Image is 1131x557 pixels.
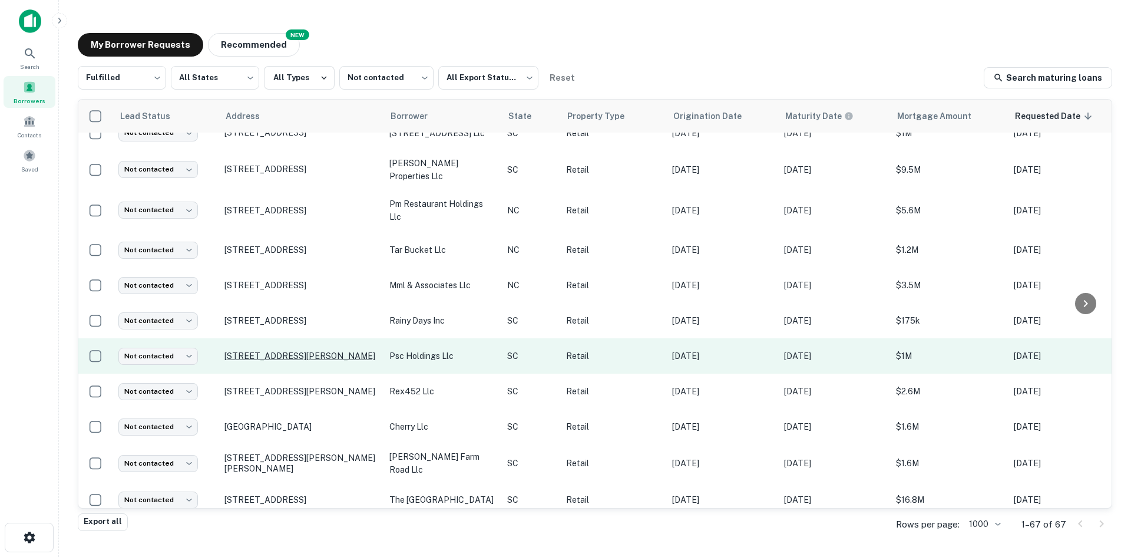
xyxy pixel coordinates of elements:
[566,279,660,292] p: Retail
[896,127,1002,140] p: $1M
[672,127,772,140] p: [DATE]
[118,492,198,509] div: Not contacted
[785,110,869,123] span: Maturity dates displayed may be estimated. Please contact the lender for the most accurate maturi...
[543,66,581,90] button: Reset
[4,76,55,108] a: Borrowers
[14,96,45,106] span: Borrowers
[171,62,259,93] div: All States
[1021,518,1066,532] p: 1–67 of 67
[896,279,1002,292] p: $3.5M
[507,127,554,140] p: SC
[1014,163,1114,176] p: [DATE]
[1072,463,1131,519] div: Chat Widget
[507,420,554,433] p: SC
[672,163,772,176] p: [DATE]
[507,279,554,292] p: NC
[566,314,660,327] p: Retail
[4,42,55,74] a: Search
[389,450,495,476] p: [PERSON_NAME] farm road llc
[507,350,554,362] p: SC
[984,67,1112,88] a: Search maturing loans
[566,350,660,362] p: Retail
[113,100,219,133] th: Lead Status
[224,280,378,291] p: [STREET_ADDRESS]
[784,314,884,327] p: [DATE]
[566,127,660,140] p: Retail
[672,350,772,362] p: [DATE]
[1014,493,1114,506] p: [DATE]
[391,109,443,123] span: Borrower
[224,127,378,138] p: [STREET_ADDRESS]
[118,277,198,294] div: Not contacted
[118,161,198,178] div: Not contacted
[964,516,1003,533] div: 1000
[118,312,198,329] div: Not contacted
[78,62,166,93] div: Fulfilled
[118,348,198,365] div: Not contacted
[19,9,41,33] img: capitalize-icon.png
[784,163,884,176] p: [DATE]
[4,144,55,176] a: Saved
[438,62,538,93] div: All Export Statuses
[118,124,198,141] div: Not contacted
[208,33,300,57] button: Recommended
[560,100,666,133] th: Property Type
[507,163,554,176] p: SC
[1014,457,1114,470] p: [DATE]
[507,243,554,256] p: NC
[896,420,1002,433] p: $1.6M
[896,493,1002,506] p: $16.8M
[118,383,198,400] div: Not contacted
[389,420,495,433] p: cherry llc
[1014,127,1114,140] p: [DATE]
[1014,314,1114,327] p: [DATE]
[118,418,198,436] div: Not contacted
[672,243,772,256] p: [DATE]
[896,163,1002,176] p: $9.5M
[673,109,757,123] span: Origination Date
[224,453,378,474] p: [STREET_ADDRESS][PERSON_NAME][PERSON_NAME]
[224,495,378,505] p: [STREET_ADDRESS]
[566,420,660,433] p: Retail
[784,457,884,470] p: [DATE]
[224,421,378,432] p: [GEOGRAPHIC_DATA]
[672,420,772,433] p: [DATE]
[18,130,41,140] span: Contacts
[4,110,55,142] div: Contacts
[566,163,660,176] p: Retail
[389,127,495,140] p: [STREET_ADDRESS] llc
[672,279,772,292] p: [DATE]
[1014,420,1114,433] p: [DATE]
[389,350,495,362] p: psc holdings llc
[21,164,38,174] span: Saved
[566,385,660,398] p: Retail
[896,204,1002,217] p: $5.6M
[1008,100,1120,133] th: Requested Date
[120,109,186,123] span: Lead Status
[1014,204,1114,217] p: [DATE]
[224,386,378,397] p: [STREET_ADDRESS][PERSON_NAME]
[896,243,1002,256] p: $1.2M
[226,109,275,123] span: Address
[566,457,660,470] p: Retail
[389,314,495,327] p: rainy days inc
[264,66,335,90] button: All Types
[566,243,660,256] p: Retail
[784,350,884,362] p: [DATE]
[784,420,884,433] p: [DATE]
[784,385,884,398] p: [DATE]
[389,157,495,183] p: [PERSON_NAME] properties llc
[389,279,495,292] p: mml & associates llc
[1014,279,1114,292] p: [DATE]
[507,457,554,470] p: SC
[224,315,378,326] p: [STREET_ADDRESS]
[896,385,1002,398] p: $2.6M
[507,385,554,398] p: SC
[507,493,554,506] p: SC
[118,455,198,472] div: Not contacted
[785,110,854,123] div: Maturity dates displayed may be estimated. Please contact the lender for the most accurate maturi...
[389,385,495,398] p: rex452 llc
